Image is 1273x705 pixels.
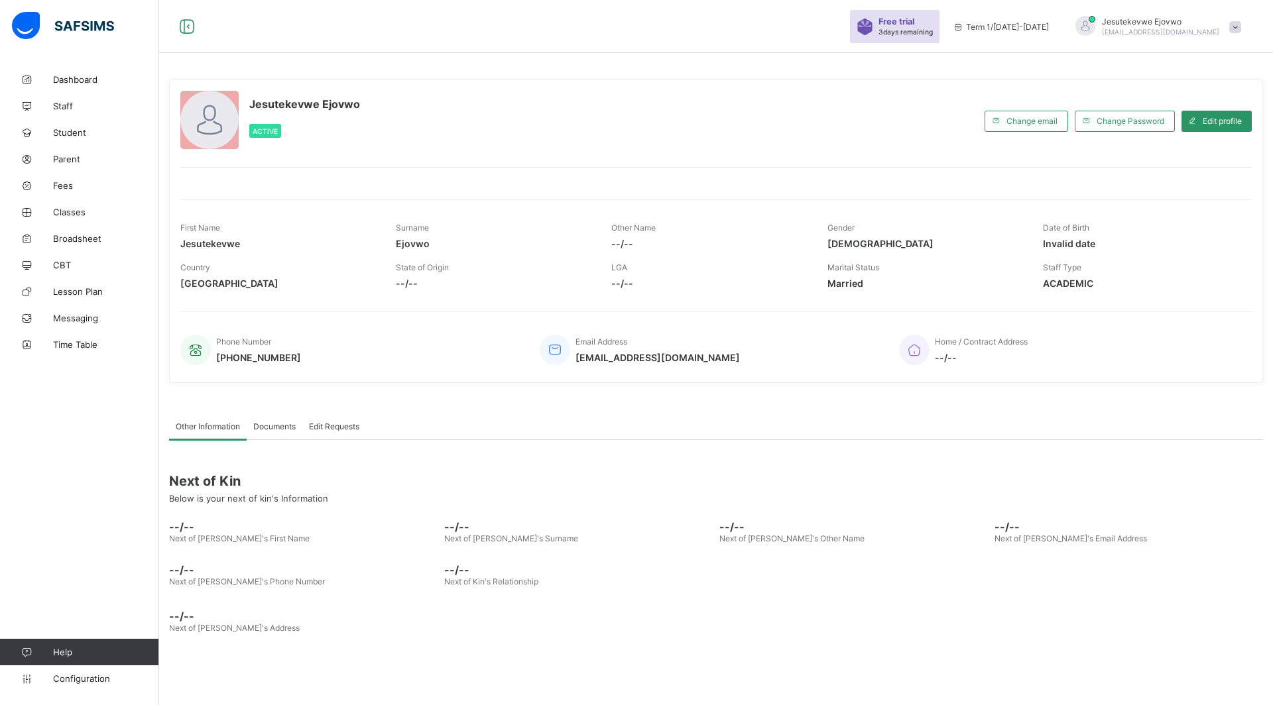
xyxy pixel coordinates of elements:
span: Classes [53,207,159,217]
span: First Name [180,223,220,233]
span: Country [180,262,210,272]
img: sticker-purple.71386a28dfed39d6af7621340158ba97.svg [857,19,873,35]
span: Other Name [611,223,656,233]
span: --/-- [611,238,807,249]
span: CBT [53,260,159,270]
div: JesutekevweEjovwo [1062,16,1248,38]
span: Documents [253,421,296,431]
span: State of Origin [396,262,449,272]
span: Marital Status [827,262,879,272]
span: Invalid date [1043,238,1239,249]
span: Home / Contract Address [935,337,1028,347]
span: Phone Number [216,337,271,347]
span: [GEOGRAPHIC_DATA] [180,278,376,289]
span: Other Information [176,421,240,431]
span: Messaging [53,313,159,323]
span: [EMAIL_ADDRESS][DOMAIN_NAME] [1102,28,1219,36]
span: Next of [PERSON_NAME]'s Email Address [995,533,1147,543]
span: Gender [827,223,855,233]
span: --/-- [444,563,713,576]
img: safsims [12,12,114,40]
span: [EMAIL_ADDRESS][DOMAIN_NAME] [576,352,740,363]
span: Next of Kin [169,473,1263,489]
span: Email Address [576,337,627,347]
span: Married [827,278,1023,289]
span: session/term information [953,22,1049,32]
span: Staff [53,101,159,111]
span: LGA [611,262,627,272]
span: Next of Kin's Relationship [444,576,538,586]
span: --/-- [719,520,988,533]
span: Fees [53,180,159,191]
span: Time Table [53,339,159,350]
span: Active [253,127,278,135]
span: Jesutekevwe [180,238,376,249]
span: Change email [1006,116,1058,126]
span: Staff Type [1043,262,1081,272]
span: Next of [PERSON_NAME]'s Other Name [719,533,865,543]
span: Help [53,647,158,657]
span: Change Password [1097,116,1164,126]
span: Next of [PERSON_NAME]'s Phone Number [169,576,325,586]
span: 3 days remaining [879,28,933,36]
span: --/-- [611,278,807,289]
span: Jesutekevwe Ejovwo [249,97,360,111]
span: Free trial [879,17,926,27]
span: Date of Birth [1043,223,1089,233]
span: --/-- [169,563,438,576]
span: Configuration [53,673,158,684]
span: Student [53,127,159,138]
span: Below is your next of kin's Information [169,493,328,504]
span: Next of [PERSON_NAME]'s First Name [169,533,310,543]
span: --/-- [169,610,1263,623]
span: --/-- [995,520,1263,533]
span: --/-- [444,520,713,533]
span: Next of [PERSON_NAME]'s Surname [444,533,578,543]
span: Next of [PERSON_NAME]'s Address [169,623,300,633]
span: Ejovwo [396,238,591,249]
span: Surname [396,223,429,233]
span: Edit Requests [309,421,359,431]
span: Dashboard [53,74,159,85]
span: [DEMOGRAPHIC_DATA] [827,238,1023,249]
span: [PHONE_NUMBER] [216,352,301,363]
span: --/-- [396,278,591,289]
span: Jesutekevwe Ejovwo [1102,17,1219,27]
span: Broadsheet [53,233,159,244]
span: ACADEMIC [1043,278,1239,289]
span: --/-- [935,352,1028,363]
span: Lesson Plan [53,286,159,297]
span: Edit profile [1203,116,1242,126]
span: --/-- [169,520,438,533]
span: Parent [53,154,159,164]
